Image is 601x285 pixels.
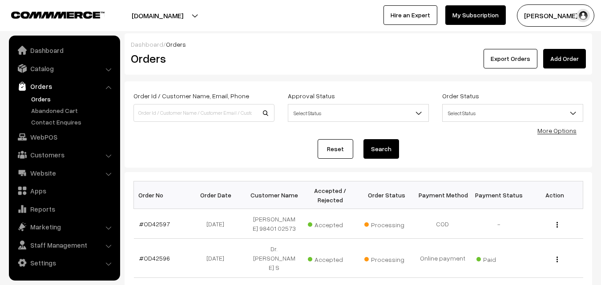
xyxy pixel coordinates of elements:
th: Payment Status [471,181,527,209]
th: Order Date [190,181,246,209]
td: - [471,209,527,239]
a: My Subscription [445,5,506,25]
a: Reports [11,201,117,217]
td: [PERSON_NAME] 98401 02573 [246,209,302,239]
button: Export Orders [484,49,537,68]
span: Paid [476,253,521,264]
a: WebPOS [11,129,117,145]
th: Payment Method [415,181,471,209]
td: Online payment [415,239,471,278]
img: COMMMERCE [11,12,105,18]
label: Order Status [442,91,479,100]
span: Processing [364,218,409,229]
a: Add Order [543,49,586,68]
input: Order Id / Customer Name / Customer Email / Customer Phone [133,104,274,122]
button: [PERSON_NAME] s… [517,4,594,27]
h2: Orders [131,52,274,65]
td: COD [415,209,471,239]
a: Reset [318,139,353,159]
a: Customers [11,147,117,163]
label: Order Id / Customer Name, Email, Phone [133,91,249,100]
a: Staff Management [11,237,117,253]
a: Website [11,165,117,181]
a: #OD42597 [139,220,170,228]
th: Order Status [359,181,415,209]
a: Apps [11,183,117,199]
span: Accepted [308,218,352,229]
a: Settings [11,255,117,271]
img: Menu [557,257,558,262]
label: Approval Status [288,91,335,100]
td: [DATE] [190,239,246,278]
th: Action [527,181,583,209]
a: Catalog [11,60,117,76]
a: Abandoned Cart [29,106,117,115]
a: Orders [29,94,117,104]
th: Accepted / Rejected [302,181,358,209]
img: Menu [557,222,558,228]
a: Orders [11,78,117,94]
a: Dashboard [11,42,117,58]
button: Search [363,139,399,159]
a: Contact Enquires [29,117,117,127]
div: / [131,40,586,49]
span: Accepted [308,253,352,264]
td: Dr. [PERSON_NAME] S [246,239,302,278]
span: Select Status [288,105,428,121]
button: [DOMAIN_NAME] [101,4,214,27]
a: #OD42596 [139,254,170,262]
a: Hire an Expert [383,5,437,25]
span: Processing [364,253,409,264]
th: Customer Name [246,181,302,209]
a: COMMMERCE [11,9,89,20]
a: More Options [537,127,577,134]
span: Select Status [288,104,429,122]
td: [DATE] [190,209,246,239]
a: Dashboard [131,40,163,48]
img: user [577,9,590,22]
span: Orders [166,40,186,48]
th: Order No [134,181,190,209]
span: Select Status [442,104,583,122]
a: Marketing [11,219,117,235]
span: Select Status [443,105,583,121]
